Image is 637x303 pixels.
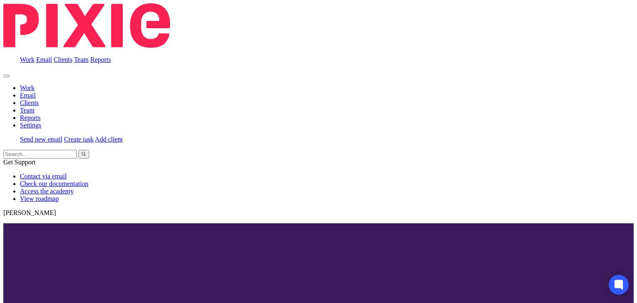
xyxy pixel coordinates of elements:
[20,114,41,121] a: Reports
[20,99,39,106] a: Clients
[3,150,77,159] input: Search
[36,56,52,63] a: Email
[20,173,67,180] a: Contact via email
[3,159,36,166] span: Get Support
[20,180,88,187] a: Check our documentation
[20,107,34,114] a: Team
[64,136,94,143] a: Create task
[3,209,634,217] p: [PERSON_NAME]
[90,56,111,63] a: Reports
[53,56,72,63] a: Clients
[20,188,74,195] a: Access the academy
[20,84,34,91] a: Work
[95,136,123,143] a: Add client
[20,136,62,143] a: Send new email
[20,56,34,63] a: Work
[3,3,170,48] img: Pixie
[74,56,88,63] a: Team
[78,150,89,159] button: Search
[20,195,59,202] a: View roadmap
[20,92,36,99] a: Email
[20,122,41,129] a: Settings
